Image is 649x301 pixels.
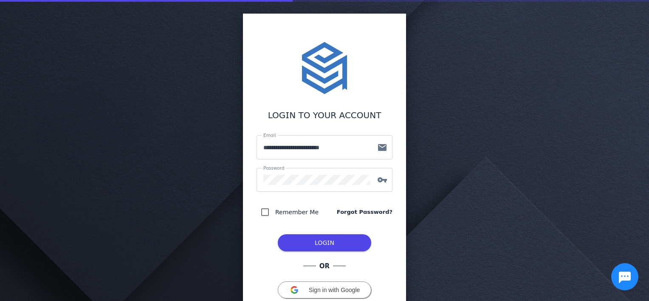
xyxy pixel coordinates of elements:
mat-label: Password [263,165,285,170]
button: LOG IN [278,234,371,251]
button: Sign in with Google [278,281,371,298]
img: stacktome.svg [297,41,352,95]
span: LOGIN [315,239,334,246]
mat-icon: vpn_key [372,175,392,185]
label: Remember Me [274,207,319,217]
mat-label: Email [263,133,276,138]
div: LOGIN TO YOUR ACCOUNT [257,109,392,122]
span: OR [316,261,333,271]
span: Sign in with Google [309,287,360,293]
mat-icon: mail [372,142,392,153]
a: Forgot Password? [337,208,392,216]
